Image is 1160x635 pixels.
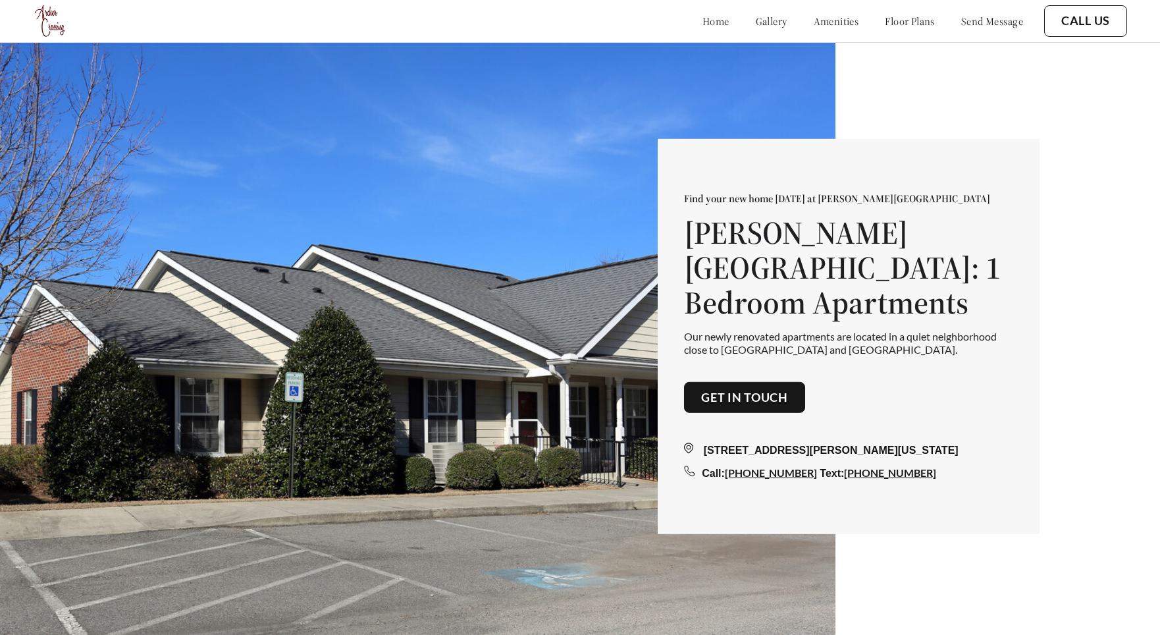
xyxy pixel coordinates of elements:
[961,14,1023,28] a: send message
[702,468,725,479] span: Call:
[684,330,1013,355] p: Our newly renovated apartments are located in a quiet neighborhood close to [GEOGRAPHIC_DATA] and...
[684,215,1013,319] h1: [PERSON_NAME][GEOGRAPHIC_DATA]: 1 Bedroom Apartments
[1061,14,1110,28] a: Call Us
[814,14,859,28] a: amenities
[820,468,844,479] span: Text:
[684,382,805,414] button: Get in touch
[756,14,787,28] a: gallery
[725,466,817,479] a: [PHONE_NUMBER]
[844,466,936,479] a: [PHONE_NUMBER]
[701,391,788,405] a: Get in touch
[684,192,1013,205] p: Find your new home [DATE] at [PERSON_NAME][GEOGRAPHIC_DATA]
[1044,5,1127,37] button: Call Us
[684,443,1013,458] div: [STREET_ADDRESS][PERSON_NAME][US_STATE]
[702,14,729,28] a: home
[33,3,68,39] img: Company logo
[885,14,935,28] a: floor plans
